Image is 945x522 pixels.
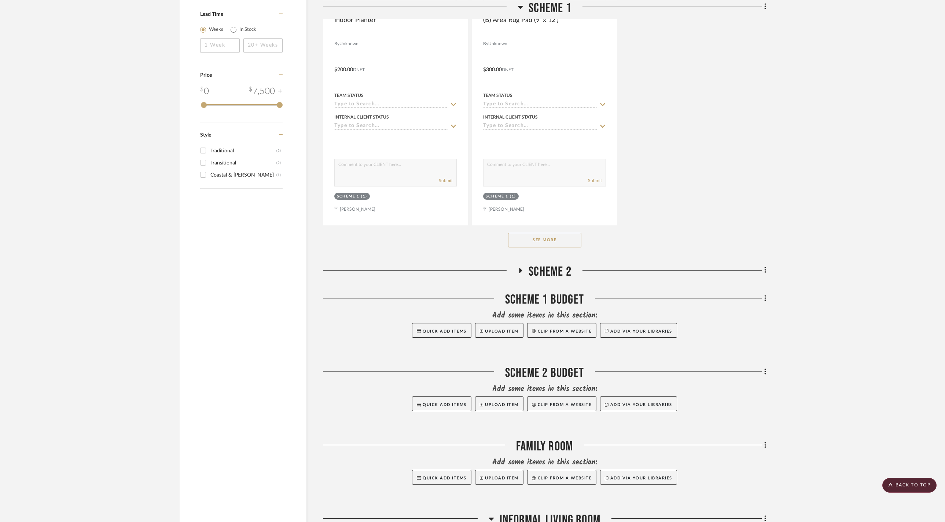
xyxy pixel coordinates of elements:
span: (B) Area Rug Pad (9' x 12') [483,16,559,24]
button: Clip from a website [527,396,596,411]
button: Upload Item [475,323,523,338]
div: Team Status [483,92,512,99]
div: Add some items in this section: [323,384,766,394]
input: 1 Week [200,38,240,53]
div: (1) [361,194,367,199]
span: Quick Add Items [423,329,467,333]
span: By [334,40,339,47]
div: (1) [510,194,516,199]
div: Internal Client Status [483,114,538,120]
div: (2) [276,157,281,169]
button: Clip from a website [527,323,596,338]
span: Style [200,133,211,138]
button: Submit [588,177,602,184]
span: Indoor Planter [334,16,376,24]
input: 20+ Weeks [243,38,283,53]
button: Quick Add Items [412,323,471,338]
div: Add some items in this section: [323,457,766,468]
button: Add via your libraries [600,470,677,485]
span: Scheme 2 [529,264,571,280]
input: Type to Search… [334,123,448,130]
div: 7,500 + [249,85,283,98]
button: Add via your libraries [600,396,677,411]
div: Transitional [210,157,276,169]
button: See More [508,233,581,247]
div: (1) [276,169,281,181]
input: Type to Search… [334,101,448,108]
div: Traditional [210,145,276,157]
div: Team Status [334,92,364,99]
span: Price [200,73,212,78]
span: Quick Add Items [423,403,467,407]
button: Quick Add Items [412,470,471,485]
div: Add some items in this section: [323,311,766,321]
span: Unknown [339,40,358,47]
span: Unknown [488,40,507,47]
span: Lead Time [200,12,223,17]
span: Quick Add Items [423,476,467,480]
button: Upload Item [475,396,523,411]
div: Coastal & [PERSON_NAME] [210,169,276,181]
div: (2) [276,145,281,157]
span: By [483,40,488,47]
label: In Stock [239,26,256,33]
input: Type to Search… [483,123,597,130]
div: Scheme 1 [337,194,359,199]
scroll-to-top-button: BACK TO TOP [882,478,937,493]
div: Internal Client Status [334,114,389,120]
button: Quick Add Items [412,396,471,411]
button: Upload Item [475,470,523,485]
button: Clip from a website [527,470,596,485]
button: Add via your libraries [600,323,677,338]
button: Submit [439,177,453,184]
div: 0 [200,85,209,98]
div: Scheme 1 [486,194,508,199]
input: Type to Search… [483,101,597,108]
label: Weeks [209,26,223,33]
